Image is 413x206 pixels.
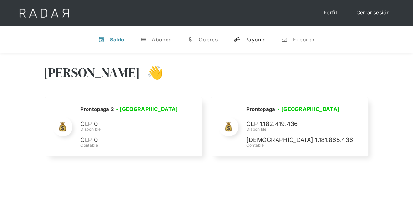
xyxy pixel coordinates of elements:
div: Contable [246,142,353,148]
div: Payouts [245,36,265,43]
h3: • [GEOGRAPHIC_DATA] [116,105,178,113]
div: t [140,36,147,43]
div: v [98,36,105,43]
h3: • [GEOGRAPHIC_DATA] [277,105,339,113]
div: Disponible [80,126,180,132]
a: Cerrar sesión [350,7,396,19]
p: [DEMOGRAPHIC_DATA] 1.181.865.436 [246,135,353,145]
h2: Prontopaga 2 [80,106,114,113]
div: n [281,36,288,43]
p: CLP 0 [80,119,178,129]
div: Exportar [293,36,315,43]
div: Cobros [199,36,218,43]
div: y [233,36,240,43]
div: w [187,36,194,43]
a: Perfil [317,7,343,19]
p: CLP 1.182.419.436 [246,119,344,129]
p: CLP 0 [80,135,178,145]
div: Saldo [110,36,125,43]
div: Abonos [152,36,171,43]
h3: 👋 [140,64,163,81]
h2: Prontopaga [246,106,275,113]
div: Disponible [246,126,353,132]
div: Contable [80,142,180,148]
h3: [PERSON_NAME] [43,64,140,81]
